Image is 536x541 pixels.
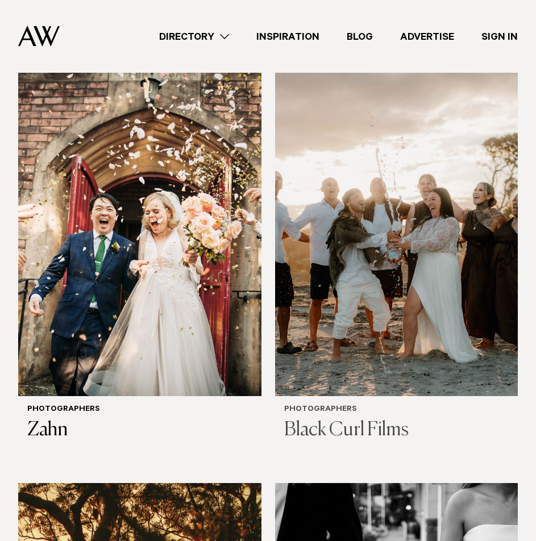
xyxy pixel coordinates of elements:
[243,29,333,44] a: Inspiration
[468,29,531,44] a: Sign In
[333,29,387,44] a: Blog
[284,419,509,442] h3: Black Curl Films
[275,70,518,451] a: Auckland Weddings Photographers | Black Curl Films Photographers Black Curl Films
[27,405,252,415] h6: Photographers
[387,29,468,44] a: Advertise
[284,405,509,415] h6: Photographers
[146,29,243,44] a: Directory
[275,70,518,396] img: Auckland Weddings Photographers | Black Curl Films
[27,419,252,442] h3: Zahn
[18,70,261,396] img: Auckland Weddings Photographers | Zahn
[18,26,60,47] img: Auckland Weddings Logo
[18,70,261,451] a: Auckland Weddings Photographers | Zahn Photographers Zahn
